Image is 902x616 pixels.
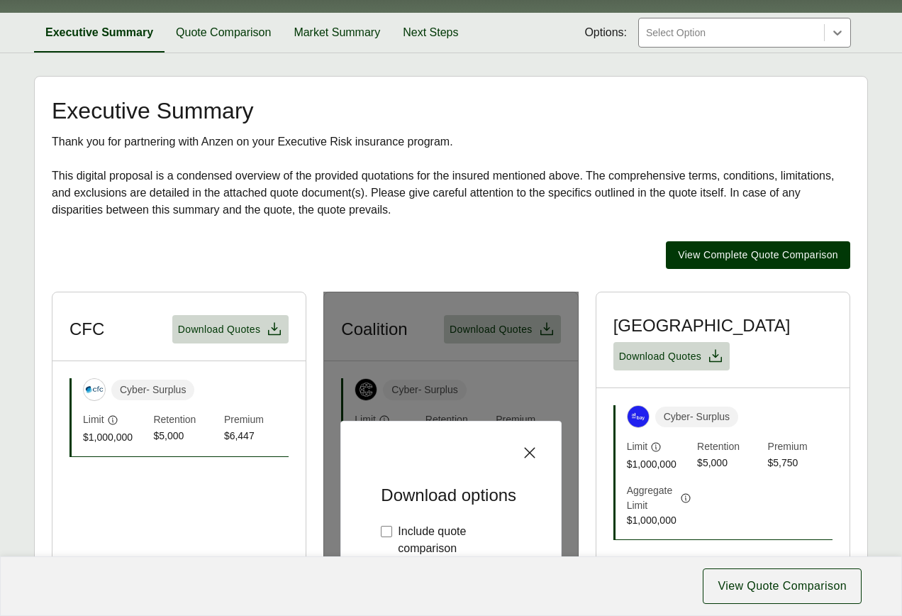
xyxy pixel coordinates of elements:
img: At-Bay [628,406,649,427]
span: Aggregate Limit [627,483,677,513]
span: Download Quotes [619,349,702,364]
h3: [GEOGRAPHIC_DATA] [613,315,791,336]
span: Cyber - Surplus [655,407,738,427]
span: View Quote Comparison [718,578,847,595]
span: $5,000 [697,456,762,472]
h3: CFC [69,319,104,340]
span: $5,000 [153,429,218,445]
button: Download Quotes [172,315,289,343]
span: Retention [153,412,218,429]
span: Premium [768,439,833,456]
span: Limit [627,439,648,454]
button: Download Quotes [613,342,730,370]
span: Premium [224,412,289,429]
img: CFC [84,379,105,400]
div: Thank you for partnering with Anzen on your Executive Risk insurance program. This digital propos... [52,133,850,219]
span: Retention [697,439,762,456]
span: $1,000,000 [627,457,691,472]
span: $1,000,000 [83,430,147,445]
span: Download Quotes [178,322,261,337]
button: Market Summary [282,13,391,53]
button: Quote Comparison [165,13,282,53]
label: Include quote comparison [381,523,520,557]
span: $6,447 [224,429,289,445]
span: $1,000,000 [627,513,691,528]
h2: Executive Summary [52,99,850,122]
h5: Download options [364,461,538,506]
button: Executive Summary [34,13,165,53]
span: $5,750 [768,456,833,472]
span: View Complete Quote Comparison [678,248,838,263]
span: Limit [83,412,104,427]
span: Cyber - Surplus [111,380,194,400]
button: Next Steps [391,13,469,53]
button: View Quote Comparison [703,568,862,604]
button: View Complete Quote Comparison [666,241,850,269]
span: Options: [584,24,627,41]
